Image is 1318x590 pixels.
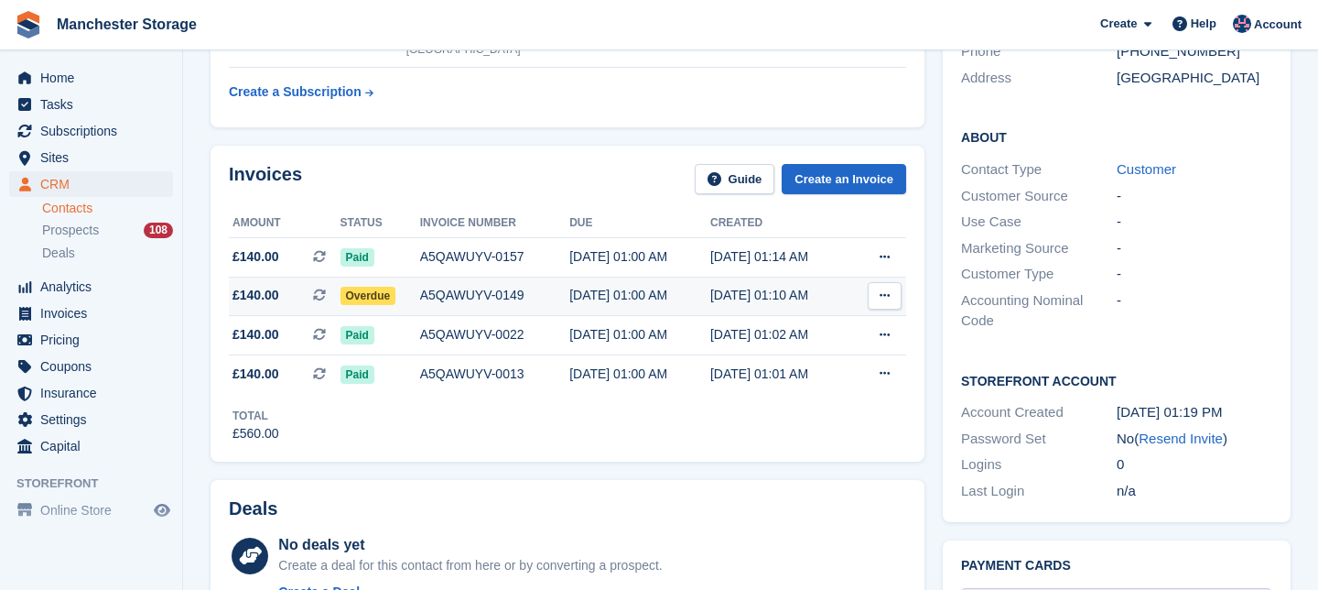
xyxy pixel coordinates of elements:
a: menu [9,145,173,170]
div: A5QAWUYV-0013 [420,365,570,384]
div: Address [961,68,1117,89]
span: Analytics [40,274,150,300]
div: Logins [961,454,1117,475]
span: Paid [340,248,374,267]
th: Created [710,209,851,238]
a: Create an Invoice [782,164,906,194]
a: menu [9,433,173,459]
span: Paid [340,326,374,344]
h2: Deals [229,498,277,519]
div: - [1117,290,1272,332]
span: Settings [40,407,150,432]
span: Sites [40,145,150,170]
div: Last Login [961,481,1117,502]
span: £140.00 [232,286,279,305]
span: CRM [40,171,150,197]
a: Guide [695,164,775,194]
div: No deals yet [278,534,662,556]
th: Amount [229,209,340,238]
div: - [1117,212,1272,233]
div: Password Set [961,429,1117,450]
span: Pricing [40,327,150,353]
span: Tasks [40,92,150,117]
div: [DATE] 01:02 AM [710,325,851,344]
span: Capital [40,433,150,459]
span: Subscriptions [40,118,150,144]
div: Contact Type [961,159,1117,180]
span: Coupons [40,354,150,379]
th: Status [340,209,420,238]
span: Insurance [40,380,150,406]
div: A5QAWUYV-0157 [420,247,570,267]
a: Prospects 108 [42,221,173,240]
div: [DATE] 01:19 PM [1117,402,1272,423]
a: Contacts [42,200,173,217]
a: Create a Subscription [229,75,373,109]
div: - [1117,238,1272,259]
span: Online Store [40,497,150,523]
a: menu [9,407,173,432]
div: [DATE] 01:00 AM [569,247,710,267]
span: £140.00 [232,365,279,384]
a: menu [9,497,173,523]
div: [DATE] 01:00 AM [569,286,710,305]
span: Home [40,65,150,91]
a: menu [9,300,173,326]
div: No [1117,429,1272,450]
div: - [1117,186,1272,207]
a: menu [9,92,173,117]
h2: Storefront Account [961,371,1272,389]
div: Customer Type [961,264,1117,285]
div: [DATE] 01:01 AM [710,365,851,384]
a: menu [9,380,173,406]
span: Invoices [40,300,150,326]
a: Customer [1117,161,1176,177]
a: menu [9,65,173,91]
div: [DATE] 01:14 AM [710,247,851,267]
img: stora-icon-8386f47178a22dfd0bd8f6a31ec36ba5ce8667c1dd55bd0f319d3a0aa187defe.svg [15,11,42,38]
h2: Invoices [229,164,302,194]
div: Create a deal for this contact from here or by converting a prospect. [278,556,662,575]
div: Customer Source [961,186,1117,207]
div: A5QAWUYV-0149 [420,286,570,305]
span: Account [1254,16,1302,34]
span: £140.00 [232,325,279,344]
span: Storefront [16,475,182,493]
span: Paid [340,366,374,384]
h2: About [961,127,1272,146]
div: [GEOGRAPHIC_DATA] [1117,68,1272,89]
div: - [1117,264,1272,285]
a: menu [9,118,173,144]
span: £140.00 [232,247,279,267]
div: Marketing Source [961,238,1117,259]
a: menu [9,354,173,379]
a: menu [9,274,173,300]
a: menu [9,171,173,197]
span: Prospects [42,222,99,239]
span: Help [1191,15,1216,33]
div: Phone [961,41,1117,62]
a: Preview store [151,499,173,521]
div: [DATE] 01:00 AM [569,325,710,344]
div: Account Created [961,402,1117,423]
a: menu [9,327,173,353]
div: n/a [1117,481,1272,502]
div: [PHONE_NUMBER] [1117,41,1272,62]
div: Create a Subscription [229,82,362,102]
div: [DATE] 01:00 AM [569,365,710,384]
div: £560.00 [232,424,279,443]
a: Resend Invite [1139,431,1223,446]
span: ( ) [1134,431,1227,446]
div: Total [232,408,279,424]
a: Deals [42,244,173,263]
div: [DATE] 01:10 AM [710,286,851,305]
h2: Payment cards [961,559,1272,574]
a: Manchester Storage [49,9,204,39]
th: Due [569,209,710,238]
span: Overdue [340,287,396,305]
div: A5QAWUYV-0022 [420,325,570,344]
div: Accounting Nominal Code [961,290,1117,332]
div: Use Case [961,212,1117,233]
span: Create [1100,15,1137,33]
th: Invoice number [420,209,570,238]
